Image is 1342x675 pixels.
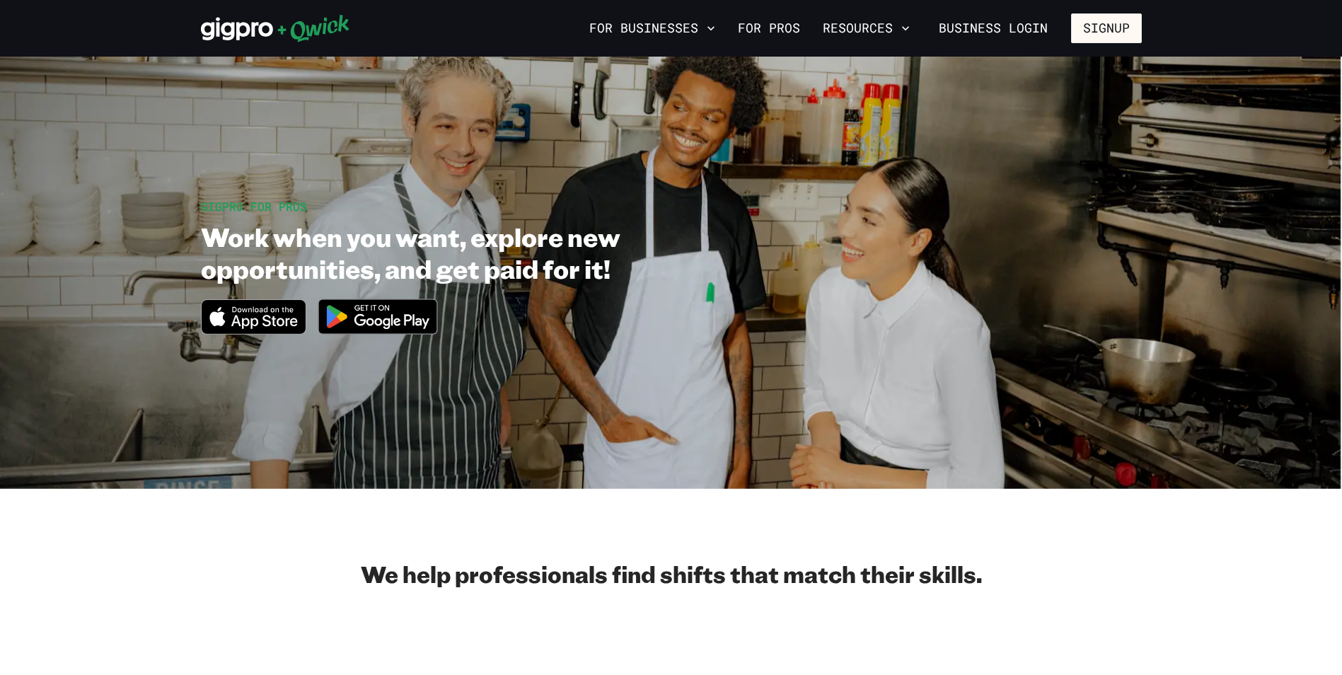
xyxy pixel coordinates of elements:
[732,16,806,40] a: For Pros
[584,16,721,40] button: For Businesses
[927,13,1060,43] a: Business Login
[201,199,307,214] span: GIGPRO FOR PROS
[817,16,915,40] button: Resources
[201,221,765,284] h1: Work when you want, explore new opportunities, and get paid for it!
[201,323,307,337] a: Download on the App Store
[1071,13,1142,43] button: Signup
[309,290,446,343] img: Get it on Google Play
[201,560,1142,588] h2: We help professionals find shifts that match their skills.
